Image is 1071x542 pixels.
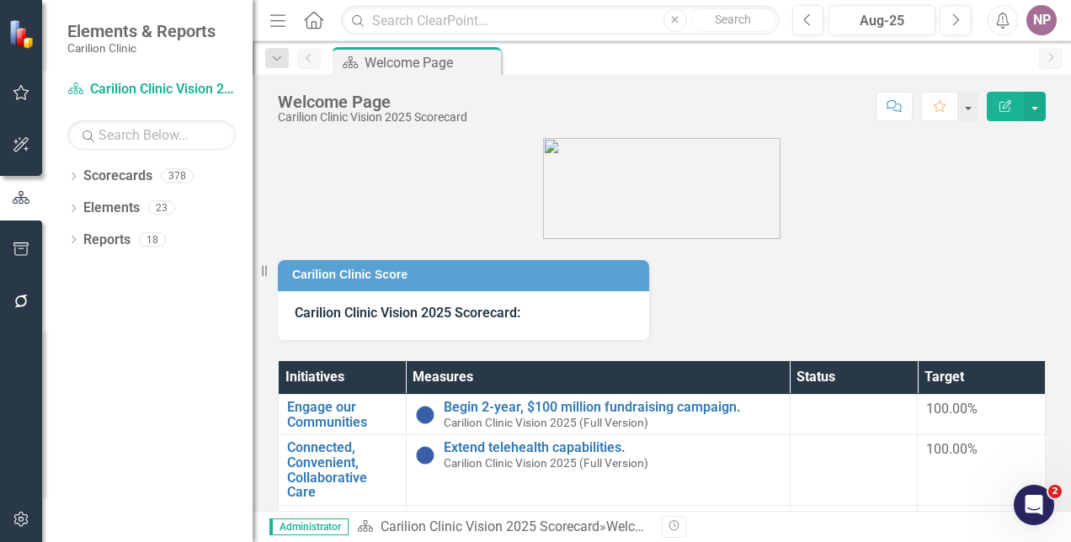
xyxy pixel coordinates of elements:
[926,441,978,457] span: 100.00%
[365,52,497,73] div: Welcome Page
[926,401,978,417] span: 100.00%
[691,8,775,32] button: Search
[415,445,435,465] img: No Information
[67,41,216,55] small: Carilion Clinic
[8,19,38,49] img: ClearPoint Strategy
[148,201,175,215] div: 23
[292,268,641,281] h3: Carilion Clinic Score
[1026,5,1057,35] button: NP
[83,167,152,186] a: Scorecards
[269,518,349,535] span: Administrator
[279,395,407,435] td: Double-Click to Edit Right Click for Context Menu
[829,5,935,35] button: Aug-25
[278,111,467,124] div: Carilion Clinic Vision 2025 Scorecard
[161,169,194,183] div: 378
[444,511,781,526] a: Develop 3-year plan for community benefit.
[406,395,790,435] td: Double-Click to Edit Right Click for Context Menu
[295,305,520,321] strong: Carilion Clinic Vision 2025 Scorecard:
[83,199,140,218] a: Elements
[279,435,407,505] td: Double-Click to Edit Right Click for Context Menu
[444,400,781,415] a: Begin 2-year, $100 million fundraising campaign.
[341,6,780,35] input: Search ClearPoint...
[67,80,236,99] a: Carilion Clinic Vision 2025 Scorecard
[834,11,930,31] div: Aug-25
[287,400,397,429] a: Engage our Communities
[415,405,435,425] img: No Information
[444,416,648,429] span: Carilion Clinic Vision 2025 (Full Version)
[444,440,781,455] a: Extend telehealth capabilities.
[1014,485,1054,525] iframe: Intercom live chat
[406,435,790,505] td: Double-Click to Edit Right Click for Context Menu
[287,440,397,499] a: Connected, Convenient, Collaborative Care
[357,518,649,537] div: »
[278,93,467,111] div: Welcome Page
[381,518,599,534] a: Carilion Clinic Vision 2025 Scorecard
[1048,485,1062,498] span: 2
[287,511,397,540] a: Community Benefit
[444,456,648,470] span: Carilion Clinic Vision 2025 (Full Version)
[67,21,216,41] span: Elements & Reports
[67,120,236,150] input: Search Below...
[715,13,751,26] span: Search
[83,231,131,250] a: Reports
[606,518,695,534] div: Welcome Page
[139,232,166,247] div: 18
[543,138,781,239] img: carilion%20clinic%20logo%202.0.png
